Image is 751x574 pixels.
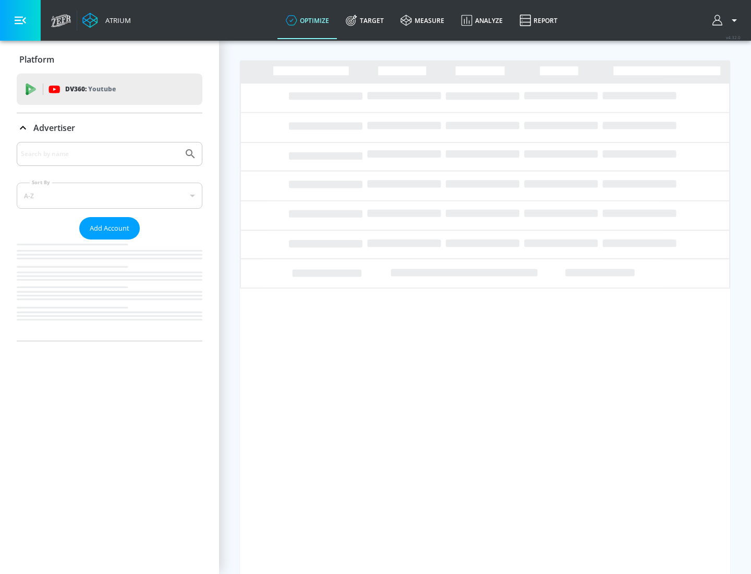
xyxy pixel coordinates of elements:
div: A-Z [17,183,202,209]
p: Advertiser [33,122,75,134]
a: Analyze [453,2,511,39]
div: Advertiser [17,113,202,142]
button: Add Account [79,217,140,240]
div: Platform [17,45,202,74]
label: Sort By [30,179,52,186]
a: measure [392,2,453,39]
a: Target [337,2,392,39]
div: Atrium [101,16,131,25]
span: v 4.32.0 [726,34,741,40]
div: DV360: Youtube [17,74,202,105]
a: Report [511,2,566,39]
p: DV360: [65,83,116,95]
a: Atrium [82,13,131,28]
p: Youtube [88,83,116,94]
span: Add Account [90,222,129,234]
input: Search by name [21,147,179,161]
nav: list of Advertiser [17,240,202,341]
p: Platform [19,54,54,65]
div: Advertiser [17,142,202,341]
a: optimize [277,2,337,39]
